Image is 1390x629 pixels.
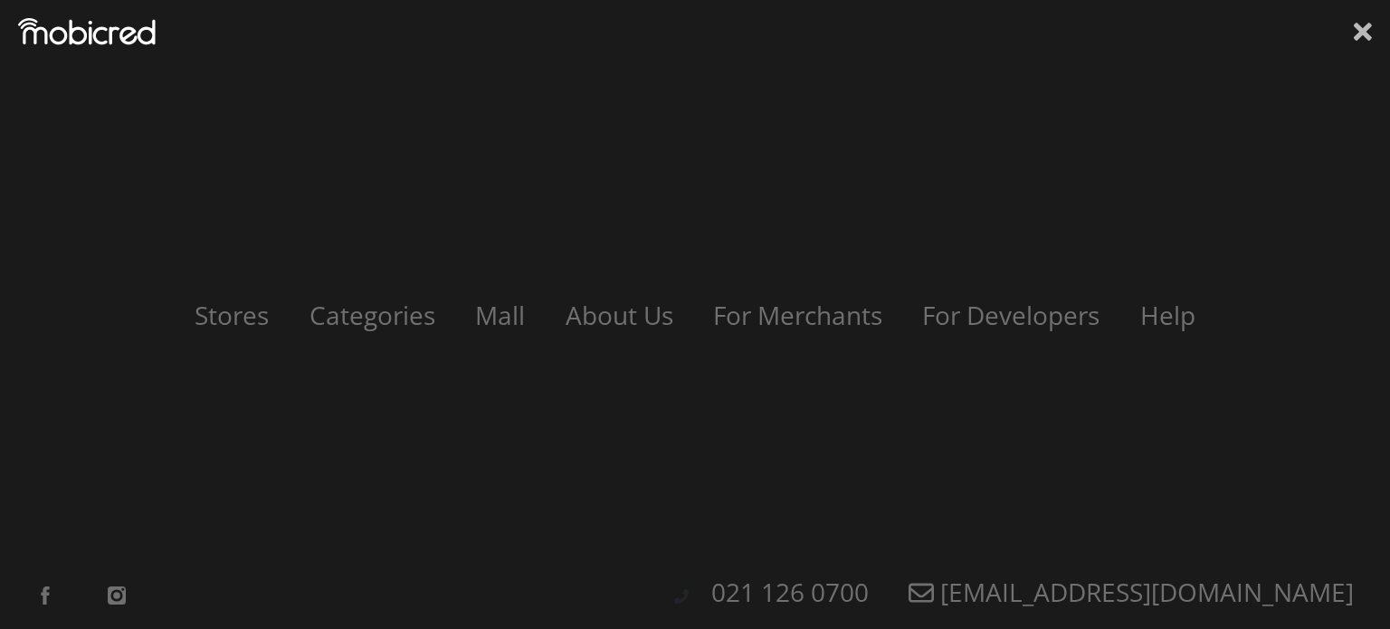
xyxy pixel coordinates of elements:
[18,18,156,45] img: Mobicred
[291,298,453,332] a: Categories
[176,298,287,332] a: Stores
[457,298,543,332] a: Mall
[1122,298,1214,332] a: Help
[547,298,691,332] a: About Us
[890,575,1372,609] a: [EMAIL_ADDRESS][DOMAIN_NAME]
[695,298,900,332] a: For Merchants
[904,298,1118,332] a: For Developers
[693,575,887,609] a: 021 126 0700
